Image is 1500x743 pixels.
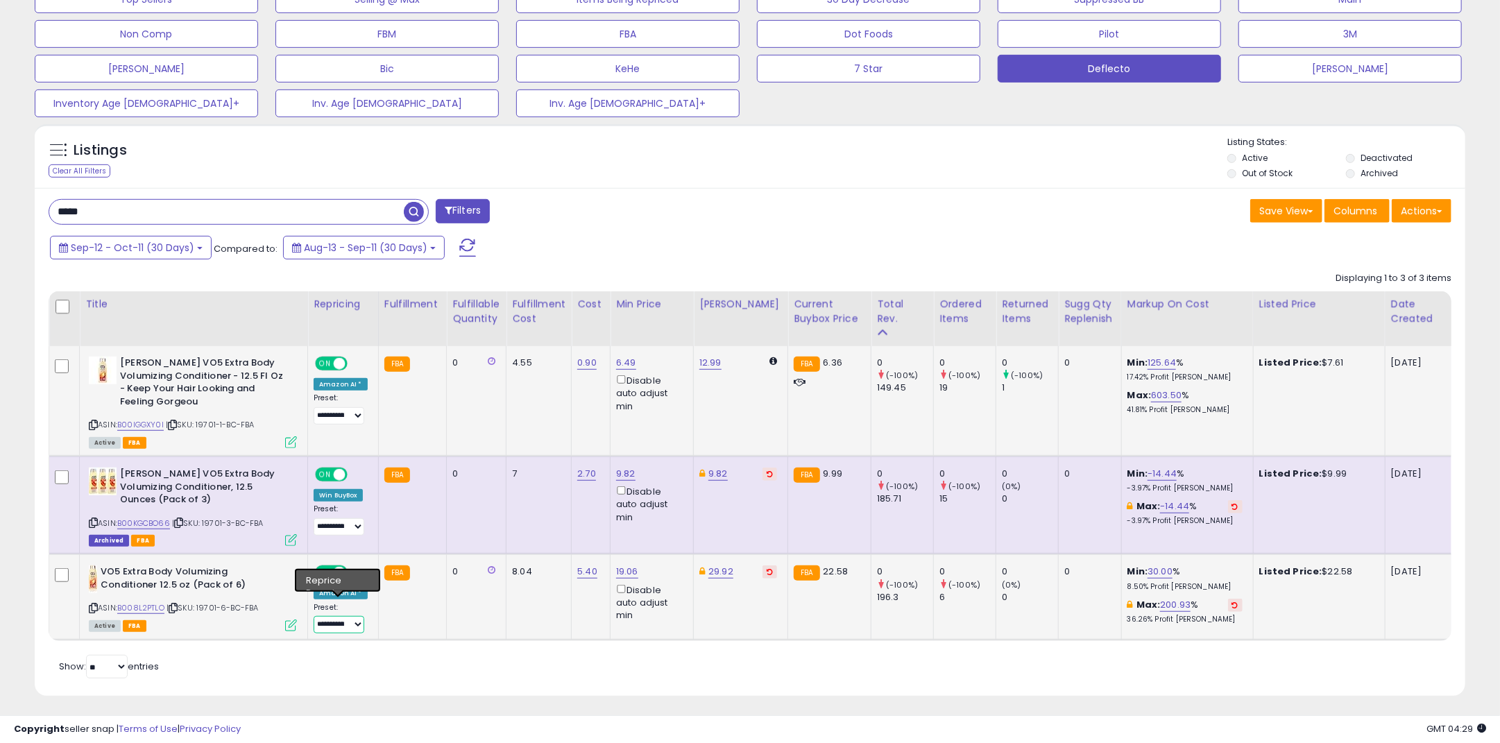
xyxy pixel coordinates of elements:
[1002,591,1058,604] div: 0
[74,141,127,160] h5: Listings
[877,297,928,326] div: Total Rev.
[1391,565,1447,578] div: [DATE]
[824,467,843,480] span: 9.99
[59,660,159,673] span: Show: entries
[167,602,259,613] span: | SKU: 19701-6-BC-FBA
[1238,20,1462,48] button: 3M
[452,357,495,369] div: 0
[616,297,688,311] div: Min Price
[304,241,427,255] span: Aug-13 - Sep-11 (30 Days)
[1127,389,1243,415] div: %
[1426,722,1486,735] span: 2025-10-13 04:29 GMT
[877,357,933,369] div: 0
[577,297,604,311] div: Cost
[384,565,410,581] small: FBA
[1160,499,1189,513] a: -14.44
[616,467,636,481] a: 9.82
[275,89,499,117] button: Inv. Age [DEMOGRAPHIC_DATA]
[939,493,996,505] div: 15
[1127,467,1148,480] b: Min:
[616,565,638,579] a: 19.06
[886,370,918,381] small: (-100%)
[275,55,499,83] button: Bic
[516,55,740,83] button: KeHe
[1160,598,1191,612] a: 200.93
[316,567,334,579] span: ON
[120,468,289,510] b: [PERSON_NAME] VO5 Extra Body Volumizing Conditioner, 12.5 Ounces (Pack of 3)
[314,489,363,502] div: Win BuyBox
[757,55,980,83] button: 7 Star
[1361,167,1399,179] label: Archived
[384,297,441,311] div: Fulfillment
[1127,484,1243,493] p: -3.97% Profit [PERSON_NAME]
[1136,499,1161,513] b: Max:
[1002,481,1021,492] small: (0%)
[316,469,334,481] span: ON
[1250,199,1322,223] button: Save View
[123,437,146,449] span: FBA
[452,297,500,326] div: Fulfillable Quantity
[314,603,368,634] div: Preset:
[119,722,178,735] a: Terms of Use
[1243,152,1268,164] label: Active
[1136,598,1161,611] b: Max:
[1127,615,1243,624] p: 36.26% Profit [PERSON_NAME]
[85,297,302,311] div: Title
[1391,468,1447,480] div: [DATE]
[1227,136,1465,149] p: Listing States:
[314,587,368,599] div: Amazon AI *
[316,358,334,370] span: ON
[1259,357,1374,369] div: $7.61
[89,535,129,547] span: Listings that have been deleted from Seller Central
[123,620,146,632] span: FBA
[708,467,728,481] a: 9.82
[998,55,1221,83] button: Deflecto
[89,565,297,630] div: ASIN:
[384,468,410,483] small: FBA
[699,356,722,370] a: 12.99
[89,437,121,449] span: All listings currently available for purchase on Amazon
[1064,565,1111,578] div: 0
[1151,388,1182,402] a: 603.50
[89,620,121,632] span: All listings currently available for purchase on Amazon
[577,356,597,370] a: 0.90
[346,469,368,481] span: OFF
[577,467,596,481] a: 2.70
[452,468,495,480] div: 0
[877,565,933,578] div: 0
[1148,356,1176,370] a: 125.64
[1243,167,1293,179] label: Out of Stock
[14,722,65,735] strong: Copyright
[886,579,918,590] small: (-100%)
[877,591,933,604] div: 196.3
[794,468,819,483] small: FBA
[1324,199,1390,223] button: Columns
[452,565,495,578] div: 0
[1259,356,1322,369] b: Listed Price:
[939,357,996,369] div: 0
[1259,468,1374,480] div: $9.99
[35,89,258,117] button: Inventory Age [DEMOGRAPHIC_DATA]+
[824,356,843,369] span: 6.36
[1064,357,1111,369] div: 0
[1002,382,1058,394] div: 1
[117,419,164,431] a: B00IGGXY0I
[35,55,258,83] button: [PERSON_NAME]
[794,297,865,326] div: Current Buybox Price
[1002,565,1058,578] div: 0
[1059,291,1122,346] th: Please note that this number is a calculation based on your required days of coverage and your ve...
[89,468,297,545] div: ASIN:
[1002,357,1058,369] div: 0
[939,468,996,480] div: 0
[1127,357,1243,382] div: %
[1002,579,1021,590] small: (0%)
[939,565,996,578] div: 0
[794,565,819,581] small: FBA
[948,579,980,590] small: (-100%)
[1259,565,1374,578] div: $22.58
[1333,204,1377,218] span: Columns
[49,164,110,178] div: Clear All Filters
[1392,199,1451,223] button: Actions
[436,199,490,223] button: Filters
[346,358,368,370] span: OFF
